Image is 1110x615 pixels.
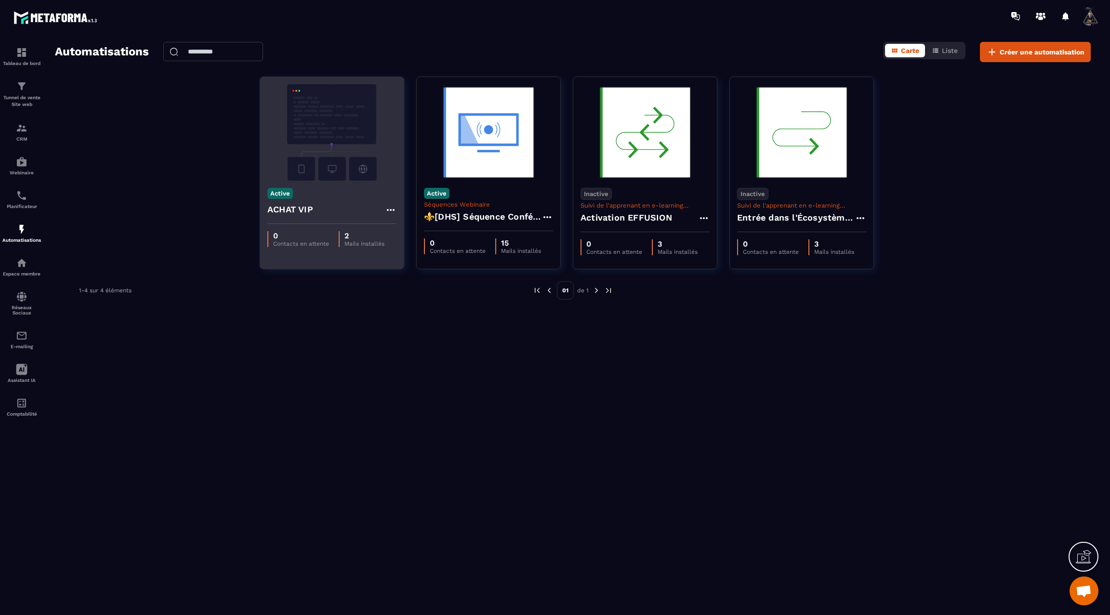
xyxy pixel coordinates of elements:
p: Tunnel de vente Site web [2,94,41,108]
p: Tableau de bord [2,61,41,66]
a: automationsautomationsWebinaire [2,149,41,183]
img: social-network [16,291,27,302]
p: Séquences Webinaire [424,201,553,208]
img: automation-background [737,84,866,181]
img: logo [13,9,100,26]
p: Mails installés [658,249,698,255]
p: 15 [501,238,541,248]
p: Active [267,188,293,199]
button: Carte [885,44,925,57]
p: Suivi de l'apprenant en e-learning asynchrone - Suivi en cours de formation [581,202,710,209]
p: Mails installés [814,249,854,255]
img: formation [16,122,27,134]
a: accountantaccountantComptabilité [2,390,41,424]
p: 1-4 sur 4 éléments [79,287,132,294]
a: automationsautomationsAutomatisations [2,216,41,250]
h2: Automatisations [55,42,149,62]
img: next [604,286,613,295]
img: prev [545,286,554,295]
p: Active [424,188,449,199]
p: Assistant IA [2,378,41,383]
img: automation-background [267,84,396,181]
img: automations [16,156,27,168]
img: email [16,330,27,341]
p: 0 [430,238,486,248]
p: Automatisations [2,237,41,243]
p: Contacts en attente [430,248,486,254]
p: Mails installés [501,248,541,254]
button: Créer une automatisation [980,42,1091,62]
a: Assistant IA [2,356,41,390]
a: formationformationTunnel de vente Site web [2,73,41,115]
img: next [592,286,601,295]
button: Liste [926,44,964,57]
p: 0 [743,239,799,249]
h4: Activation EFFUSION [581,211,672,224]
p: Contacts en attente [743,249,799,255]
span: Créer une automatisation [1000,47,1084,57]
p: Webinaire [2,170,41,175]
p: Planificateur [2,204,41,209]
h4: ACHAT VIP [267,203,313,216]
p: Mails installés [344,240,384,247]
p: de 1 [577,287,589,294]
h4: Entrée dans l'Écosystème de l'Academy [737,211,855,224]
h4: ⚜️[DHS] Séquence Conférence du Dimanche – 18 mails de Préparation & Transmutation [424,210,542,223]
p: Contacts en attente [586,249,642,255]
a: schedulerschedulerPlanificateur [2,183,41,216]
p: 3 [814,239,854,249]
p: Inactive [737,188,768,200]
p: 3 [658,239,698,249]
p: Réseaux Sociaux [2,305,41,315]
p: CRM [2,136,41,142]
img: scheduler [16,190,27,201]
img: automation-background [424,84,553,181]
p: Contacts en attente [273,240,329,247]
p: Inactive [581,188,612,200]
p: 01 [557,281,574,300]
img: formation [16,80,27,92]
span: Liste [942,47,958,54]
span: Carte [901,47,919,54]
div: Ouvrir le chat [1070,576,1098,605]
a: formationformationCRM [2,115,41,149]
p: 2 [344,231,384,240]
a: formationformationTableau de bord [2,39,41,73]
p: Espace membre [2,271,41,276]
a: social-networksocial-networkRéseaux Sociaux [2,284,41,323]
p: E-mailing [2,344,41,349]
p: Comptabilité [2,411,41,417]
img: automations [16,257,27,269]
p: 0 [586,239,642,249]
p: Suivi de l'apprenant en e-learning asynchrone - Suivi du démarrage [737,202,866,209]
img: accountant [16,397,27,409]
img: automation-background [581,84,710,181]
p: 0 [273,231,329,240]
a: automationsautomationsEspace membre [2,250,41,284]
img: automations [16,223,27,235]
img: prev [533,286,542,295]
img: formation [16,47,27,58]
a: emailemailE-mailing [2,323,41,356]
